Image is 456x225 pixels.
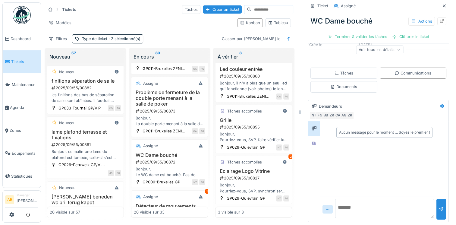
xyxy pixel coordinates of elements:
[199,179,205,185] div: FG
[115,170,121,176] div: FG
[340,111,348,120] div: AG
[12,82,38,87] span: Maintenance
[227,93,269,99] div: GP011-Bruxelles ZENI...
[227,144,265,150] div: GP029-Quiévrain GP
[134,90,205,107] h3: Problème de fermeture de la double porte menant à la salle de poker
[5,193,38,208] a: AB Manager[PERSON_NAME]
[134,209,165,215] div: 20 visible sur 33
[218,182,289,194] div: Bonjour, Pourriez-vous, SVP, synchroniser l'éclairage du Logo situé dans la vitrine avec celui de...
[219,124,289,130] div: 2025/09/55/00855
[328,111,336,120] div: ZR
[334,70,353,76] div: Tâches
[276,195,282,201] div: HT
[10,105,38,110] span: Agenda
[58,162,105,168] div: GP026-Peruwelz GP/VI...
[71,53,76,60] sup: 57
[203,5,242,14] div: Créer un ticket
[5,195,14,204] li: AB
[46,34,70,43] div: Filtres
[12,151,38,156] span: Équipements
[46,18,74,27] div: Modèles
[268,20,288,26] div: Tableau
[205,189,209,194] div: 1
[240,20,260,26] div: Kanban
[310,111,318,120] div: NT
[218,80,289,92] div: Bonjour, il n'y a plus que un seul led qui fonctionne (voir photos) le long des entrée
[395,70,431,76] div: Communications
[3,165,41,188] a: Statistiques
[155,53,160,60] sup: 33
[82,36,140,42] div: Type de ticket
[219,34,283,43] div: Classer par [PERSON_NAME] le
[135,159,205,165] div: 2025/09/55/00872
[17,193,38,206] li: [PERSON_NAME]
[218,66,289,72] h3: Led couleur entrée
[322,111,330,120] div: JB
[288,154,293,159] div: 2
[59,120,76,126] div: Nouveau
[115,105,121,111] div: FG
[218,168,289,174] h3: Eclairage Logo Vitrine
[408,17,435,26] div: Actions
[227,195,265,201] div: GP029-Quiévrain GP
[51,85,121,91] div: 2025/09/55/00882
[330,84,357,90] div: Documents
[218,131,289,143] div: Bonjour, Pourriez-vous, SVP, faire vérifier la grille du Parking, nous n'arrivons plus à l'ouvrir...
[13,6,31,24] img: Badge_color-CXgf-gQk.svg
[50,149,121,160] div: Bonjour, ce matin une lame du plafond est tombée, celle-ci s'est abimée dans la chute. Pourriez-v...
[50,194,121,205] h3: [PERSON_NAME] beneden wc bril terug kapot
[143,66,185,71] div: GP011-Bruxelles ZENI...
[134,115,205,127] div: Bonjour, La double porte menant à la salle de poker est endommagée, principalement en raison du s...
[50,92,121,103] div: les finitions des bas de séparation de salle sont abîmées. il faudrait prévoir un cache. En ce qu...
[108,105,114,111] div: CQ
[341,3,356,9] div: Assigné
[218,209,244,215] div: 3 visible sur 3
[319,103,342,109] div: Demandeurs
[218,53,290,60] div: À vérifier
[49,53,121,60] div: Nouveau
[192,179,198,185] div: NT
[143,143,158,149] div: Assigné
[134,166,205,178] div: Bonjour, Le WC dame est bouché. Pas de gros tas de papier visible, cela va necessiter sans doute ...
[143,179,180,185] div: GP009-Bruxelles GP
[339,130,430,135] div: Aucun message pour le moment … Soyez le premier !
[135,108,205,114] div: 2025/09/55/00873
[11,173,38,179] span: Statistiques
[134,152,205,158] h3: WC Dame bouché
[356,45,403,54] div: Voir tous les détails
[227,108,262,114] div: Tâches accomplies
[3,50,41,73] a: Tickets
[3,96,41,119] a: Agenda
[317,3,328,9] div: Ticket
[227,159,262,165] div: Tâches accomplies
[276,93,282,100] div: CA
[143,81,158,86] div: Assigné
[346,111,354,120] div: ZR
[134,53,206,60] div: En cours
[3,73,41,96] a: Maintenance
[276,144,282,151] div: HT
[17,193,38,198] div: Manager
[134,203,205,215] h3: Détecteur de mouvements entrée
[143,128,185,134] div: GP011-Bruxelles ZENI...
[108,170,114,176] div: JS
[334,111,342,120] div: CA
[390,33,432,41] div: Clôturer le ticket
[308,13,449,29] div: WC Dame bouché
[11,59,38,65] span: Tickets
[218,117,289,123] h3: Grille
[59,69,76,75] div: Nouveau
[192,128,198,134] div: CA
[219,73,289,79] div: 2025/09/55/00860
[283,93,289,100] div: FG
[143,194,158,200] div: Assigné
[50,209,80,215] div: 20 visible sur 57
[51,142,121,147] div: 2025/09/55/00881
[11,36,38,42] span: Dashboard
[219,175,289,181] div: 2025/09/55/00827
[3,119,41,142] a: Zones
[58,105,101,111] div: GP033-Tournai GP/VIP
[59,185,76,191] div: Nouveau
[192,66,198,72] div: CA
[182,5,200,14] div: Tâches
